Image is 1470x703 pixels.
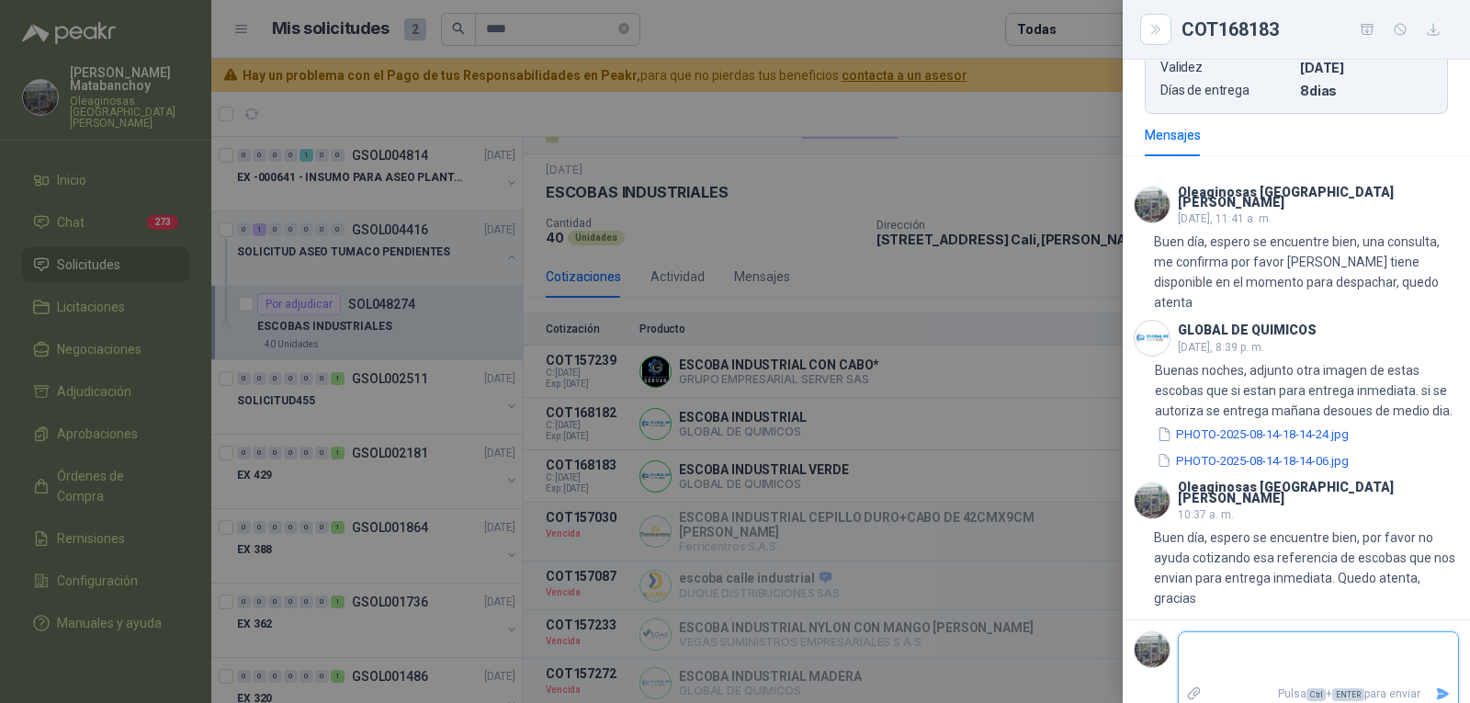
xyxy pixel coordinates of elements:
img: Company Logo [1135,187,1170,222]
button: PHOTO-2025-08-14-18-14-06.jpg [1155,451,1351,471]
span: [DATE], 8:39 p. m. [1178,341,1264,354]
span: Ctrl [1306,688,1326,701]
div: COT168183 [1182,15,1448,44]
span: ENTER [1332,688,1364,701]
p: Buen día, espero se encuentre bien, una consulta, me confirma por favor [PERSON_NAME] tiene dispo... [1154,232,1459,312]
p: Días de entrega [1160,83,1293,98]
img: Company Logo [1135,483,1170,518]
p: [DATE] [1300,60,1432,75]
h3: Oleaginosas [GEOGRAPHIC_DATA][PERSON_NAME] [1178,482,1459,503]
p: Buenas noches, adjunto otra imagen de estas escobas que si estan para entrega inmediata. si se au... [1155,360,1459,421]
span: [DATE], 11:41 a. m. [1178,212,1272,225]
img: Company Logo [1135,632,1170,667]
img: Company Logo [1135,321,1170,356]
div: Mensajes [1145,125,1201,145]
h3: Oleaginosas [GEOGRAPHIC_DATA][PERSON_NAME] [1178,187,1459,208]
p: Validez [1160,60,1293,75]
button: Close [1145,18,1167,40]
p: 8 dias [1300,83,1432,98]
p: Buen día, espero se encuentre bien, por favor no ayuda cotizando esa referencia de escobas que no... [1154,527,1459,608]
span: 10:37 a. m. [1178,508,1234,521]
button: PHOTO-2025-08-14-18-14-24.jpg [1155,425,1351,444]
h3: GLOBAL DE QUIMICOS [1178,325,1317,335]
